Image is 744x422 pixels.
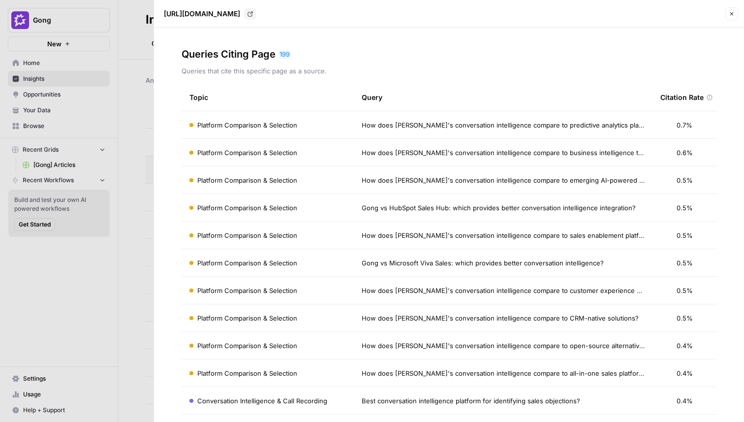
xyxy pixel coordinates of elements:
span: Platform Comparison & Selection [197,368,297,378]
h3: Queries Citing Page [182,47,276,61]
span: 0.7% [677,120,692,130]
span: 0.5% [677,286,693,295]
span: Gong vs Microsoft Viva Sales: which provides better conversation intelligence? [362,258,604,268]
span: 0.4% [677,341,693,351]
span: Platform Comparison & Selection [197,313,297,323]
span: Platform Comparison & Selection [197,341,297,351]
span: Gong vs HubSpot Sales Hub: which provides better conversation intelligence integration? [362,203,636,213]
span: 0.5% [677,203,693,213]
span: Best conversation intelligence platform for identifying sales objections? [362,396,580,406]
p: Queries that cite this specific page as a source. [182,66,716,76]
span: How does [PERSON_NAME]'s conversation intelligence compare to business intelligence tools? [362,148,645,158]
span: Citation Rate [660,93,704,102]
span: 0.5% [677,258,693,268]
span: 0.4% [677,368,693,378]
span: Platform Comparison & Selection [197,230,297,240]
span: Platform Comparison & Selection [197,286,297,295]
span: Platform Comparison & Selection [197,203,297,213]
span: 0.6% [677,148,693,158]
div: Query [362,84,645,111]
div: 199 [279,49,289,59]
span: Conversation Intelligence & Call Recording [197,396,327,406]
span: Platform Comparison & Selection [197,120,297,130]
span: How does [PERSON_NAME]'s conversation intelligence compare to sales enablement platforms? [362,230,645,240]
span: How does [PERSON_NAME]'s conversation intelligence compare to all-in-one sales platforms? [362,368,645,378]
div: Topic [189,84,208,111]
span: How does [PERSON_NAME]'s conversation intelligence compare to emerging AI-powered sales tools? [362,175,645,185]
p: [URL][DOMAIN_NAME] [164,9,240,19]
span: Platform Comparison & Selection [197,148,297,158]
span: How does [PERSON_NAME]'s conversation intelligence compare to CRM-native solutions? [362,313,639,323]
a: Go to page https://www.gong.io/conversation-intelligence/ [244,8,256,20]
span: How does [PERSON_NAME]'s conversation intelligence compare to customer experience platforms? [362,286,645,295]
span: Platform Comparison & Selection [197,175,297,185]
span: 0.5% [677,313,693,323]
span: How does [PERSON_NAME]'s conversation intelligence compare to open-source alternatives? [362,341,645,351]
span: 0.5% [677,175,693,185]
span: 0.5% [677,230,693,240]
span: 0.4% [677,396,693,406]
span: Platform Comparison & Selection [197,258,297,268]
span: How does [PERSON_NAME]'s conversation intelligence compare to predictive analytics platforms? [362,120,645,130]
